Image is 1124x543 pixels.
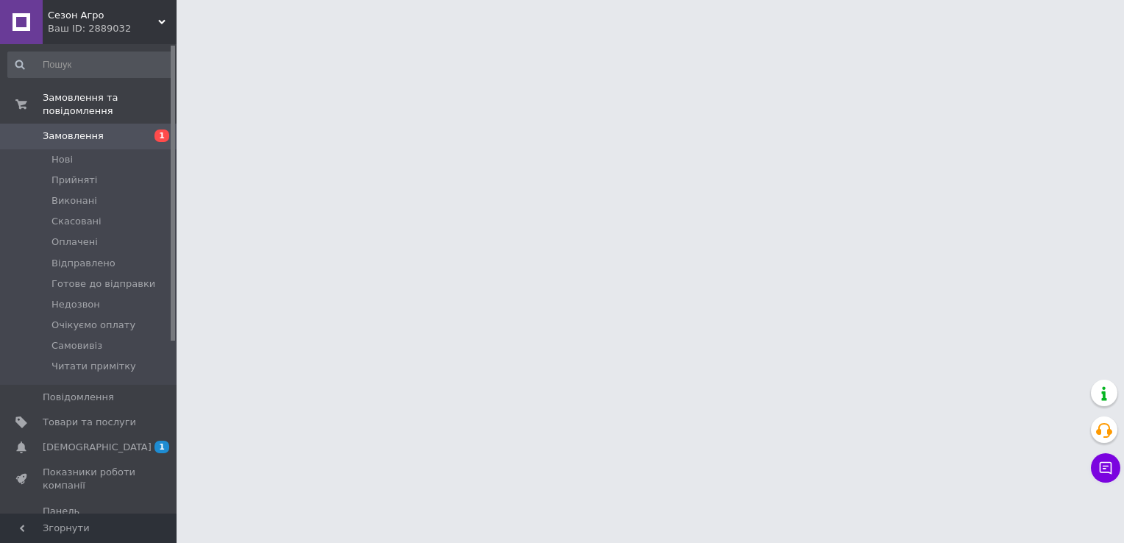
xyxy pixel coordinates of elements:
[43,505,136,531] span: Панель управління
[51,319,135,332] span: Очікуємо оплату
[51,215,102,228] span: Скасовані
[48,9,158,22] span: Сезон Агро
[51,298,100,311] span: Недозвон
[51,235,98,249] span: Оплачені
[51,174,97,187] span: Прийняті
[51,360,136,373] span: Читати примітку
[51,277,155,291] span: Готове до відправки
[51,153,73,166] span: Нові
[43,416,136,429] span: Товари та послуги
[43,129,104,143] span: Замовлення
[51,257,115,270] span: Відправлено
[1091,453,1120,483] button: Чат з покупцем
[51,194,97,207] span: Виконані
[154,441,169,453] span: 1
[48,22,177,35] div: Ваш ID: 2889032
[43,91,177,118] span: Замовлення та повідомлення
[51,339,102,352] span: Самовивіз
[7,52,174,78] input: Пошук
[154,129,169,142] span: 1
[43,391,114,404] span: Повідомлення
[43,466,136,492] span: Показники роботи компанії
[43,441,152,454] span: [DEMOGRAPHIC_DATA]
